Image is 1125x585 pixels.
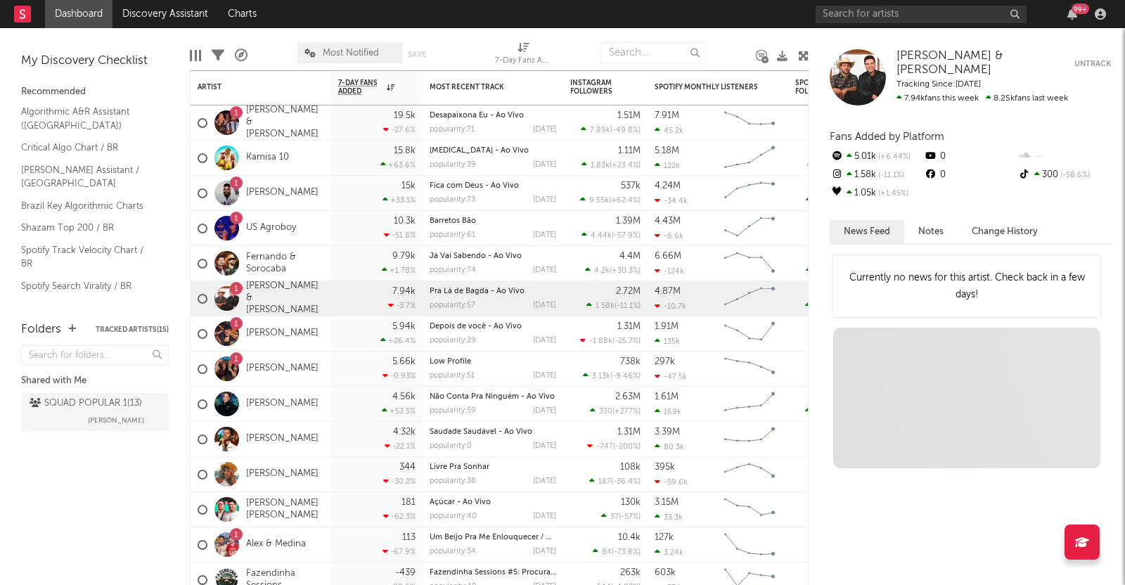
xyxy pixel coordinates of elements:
div: ( ) [581,160,641,169]
div: 181 [401,498,416,507]
div: 15.8k [394,146,416,155]
span: 7.89k [590,127,610,134]
button: Save [408,51,426,58]
div: 7-Day Fans Added (7-Day Fans Added) [495,35,551,76]
a: Low Profile [430,358,471,366]
div: ( ) [590,406,641,416]
div: Desapaixona Eu - Ao Vivo [430,112,556,120]
div: 122k [655,161,680,170]
input: Search for folders... [21,345,169,366]
input: Search for artists [816,6,1027,23]
span: -73.8 % [614,548,638,556]
svg: Chart title [718,246,781,281]
div: popularity: 51 [430,372,475,380]
div: 7-Day Fans Added (7-Day Fans Added) [495,53,551,70]
div: Spotify Followers [795,79,844,96]
span: -36.4 % [613,478,638,486]
a: [PERSON_NAME] [246,468,319,480]
span: 84 [602,548,612,556]
div: [DATE] [533,513,556,520]
span: 1.58k [596,302,615,310]
div: 0 [923,166,1017,184]
div: SQUAD POPULAR 1 ( 13 ) [30,395,142,412]
div: 1.31M [617,427,641,437]
div: Já Vai Sabendo - Ao Vivo [430,252,556,260]
div: 135k [655,337,680,346]
a: Açúcar - Ao Vivo [430,499,491,506]
span: -25.7 % [615,337,638,345]
a: [PERSON_NAME] [246,363,319,375]
div: Shared with Me [21,373,169,390]
div: 5.01k [830,148,923,166]
div: -67.9 % [382,547,416,556]
a: [PERSON_NAME] [246,187,319,199]
div: Não Conta Pra Ninguém - Ao Vivo [430,393,556,401]
span: Tracking Since: [DATE] [896,80,981,89]
div: 7.91M [655,111,679,120]
div: 537k [621,181,641,191]
div: +53.5 % [382,406,416,416]
a: Shazam Top 200 / BR [21,220,155,236]
div: 738k [620,357,641,366]
div: popularity: 0 [430,442,472,450]
div: 45.2k [655,126,683,135]
span: -57.9 % [614,232,638,240]
div: 297k [655,357,675,366]
svg: Chart title [718,211,781,246]
button: Untrack [1074,49,1111,78]
button: News Feed [830,220,904,243]
div: -62.3 % [383,512,416,521]
div: 15k [401,181,416,191]
span: [PERSON_NAME] [88,412,144,429]
a: Livre Pra Sonhar [430,463,489,471]
div: Saudade Saudável - Ao Vivo [430,428,556,436]
span: +277 % [615,408,638,416]
div: Pra Lá de Bagda - Ao Vivo [430,288,556,295]
div: 19.5k [394,111,416,120]
span: 4.2k [594,267,610,275]
div: 344 [399,463,416,472]
span: -747 [596,443,613,451]
div: 33.3k [655,513,683,522]
span: Most Notified [323,49,379,58]
a: SQUAD POPULAR 1(13)[PERSON_NAME] [21,393,169,431]
div: Filters [212,35,224,76]
div: [DATE] [533,266,556,274]
div: popularity: 39 [430,161,476,169]
div: Recommended [21,84,169,101]
div: Currently no news for this artist. Check back in a few days! [833,255,1100,317]
div: 10.4k [618,533,641,542]
div: 99 + [1072,4,1089,14]
div: ( ) [583,371,641,380]
div: -0.93 % [382,371,416,380]
div: 127k [655,533,674,542]
a: [PERSON_NAME] Assistant / [GEOGRAPHIC_DATA] [21,162,155,191]
a: [PERSON_NAME] [246,433,319,445]
div: Açúcar - Ao Vivo [430,499,556,506]
a: Depois de você - Ao Vivo [430,323,522,330]
span: +30.3 % [612,267,638,275]
div: 300 [1017,166,1111,184]
a: Pra Lá de Bagda - Ao Vivo [430,288,525,295]
span: 37 [610,513,619,521]
span: 8.25k fans last week [896,94,1068,103]
div: -27.6 % [383,125,416,134]
a: [PERSON_NAME] [246,398,319,410]
svg: Chart title [718,141,781,176]
span: +6.44 % [876,153,911,161]
span: 4.44k [591,232,612,240]
span: -11.1 % [876,172,904,179]
svg: Chart title [718,422,781,457]
span: 3.13k [592,373,610,380]
div: Most Recent Track [430,83,535,91]
div: Folders [21,321,61,338]
div: 3.39M [655,427,680,437]
span: 7.94k fans this week [896,94,979,103]
a: Saudade Saudável - Ao Vivo [430,428,532,436]
span: -57 % [621,513,638,521]
div: -10.7k [655,302,686,311]
div: +63.6 % [380,160,416,169]
div: 1.31M [617,322,641,331]
div: ( ) [580,336,641,345]
div: 7.94k [392,287,416,296]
